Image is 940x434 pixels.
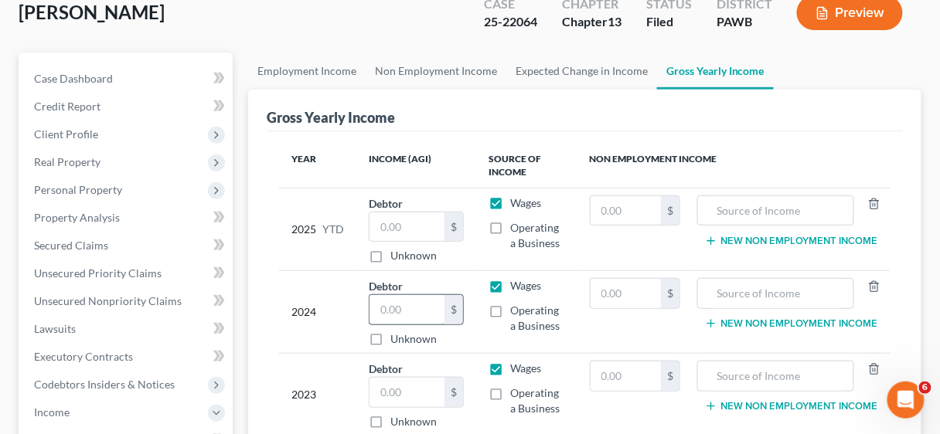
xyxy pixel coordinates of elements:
div: Filed [646,13,692,31]
span: Unsecured Priority Claims [34,266,162,280]
span: Wages [510,361,541,375]
label: Debtor [369,195,403,212]
input: 0.00 [370,295,444,324]
input: Source of Income [706,361,846,391]
input: 0.00 [370,212,444,242]
a: Gross Yearly Income [657,53,774,90]
div: $ [661,279,679,308]
div: Gross Yearly Income [267,108,395,127]
th: Year [279,144,356,188]
a: Secured Claims [22,232,233,259]
a: Expected Change in Income [506,53,657,90]
span: [PERSON_NAME] [19,1,165,23]
div: 25-22064 [484,13,537,31]
a: Credit Report [22,93,233,120]
input: 0.00 [370,378,444,407]
input: 0.00 [591,361,662,391]
span: YTD [322,222,344,237]
div: $ [444,378,463,407]
span: Real Property [34,155,100,168]
label: Unknown [390,414,437,429]
div: $ [444,212,463,242]
th: Income (AGI) [356,144,476,188]
span: 6 [919,381,931,394]
label: Unknown [390,331,437,347]
input: Source of Income [706,196,846,225]
a: Property Analysis [22,204,233,232]
span: Client Profile [34,127,98,141]
a: Unsecured Nonpriority Claims [22,287,233,315]
a: Employment Income [248,53,366,90]
span: Secured Claims [34,239,108,252]
span: Executory Contracts [34,350,133,363]
div: $ [661,196,679,225]
span: Wages [510,196,541,209]
input: 0.00 [591,196,662,225]
label: Debtor [369,278,403,294]
button: New Non Employment Income [705,400,877,412]
label: Unknown [390,248,437,263]
span: 13 [608,14,622,29]
span: Personal Property [34,183,122,196]
div: 2023 [291,361,344,429]
div: $ [661,361,679,391]
iframe: Intercom live chat [887,381,925,419]
span: Operating a Business [510,221,560,249]
div: 2024 [291,278,344,347]
button: New Non Employment Income [705,235,877,247]
span: Case Dashboard [34,72,113,85]
button: New Non Employment Income [705,317,877,330]
a: Non Employment Income [366,53,506,90]
label: Debtor [369,361,403,377]
input: 0.00 [591,279,662,308]
th: Source of Income [476,144,577,188]
a: Unsecured Priority Claims [22,259,233,287]
div: PAWB [717,13,772,31]
span: Credit Report [34,100,100,113]
a: Executory Contracts [22,343,233,371]
span: Income [34,405,70,419]
span: Wages [510,279,541,292]
a: Case Dashboard [22,65,233,93]
div: Chapter [562,13,622,31]
input: Source of Income [706,279,846,308]
div: 2025 [291,195,344,264]
span: Operating a Business [510,303,560,332]
span: Property Analysis [34,211,120,224]
div: $ [444,295,463,324]
span: Unsecured Nonpriority Claims [34,294,182,307]
span: Codebtors Insiders & Notices [34,378,175,391]
a: Lawsuits [22,315,233,343]
th: Non Employment Income [577,144,891,188]
span: Operating a Business [510,386,560,415]
span: Lawsuits [34,322,76,335]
